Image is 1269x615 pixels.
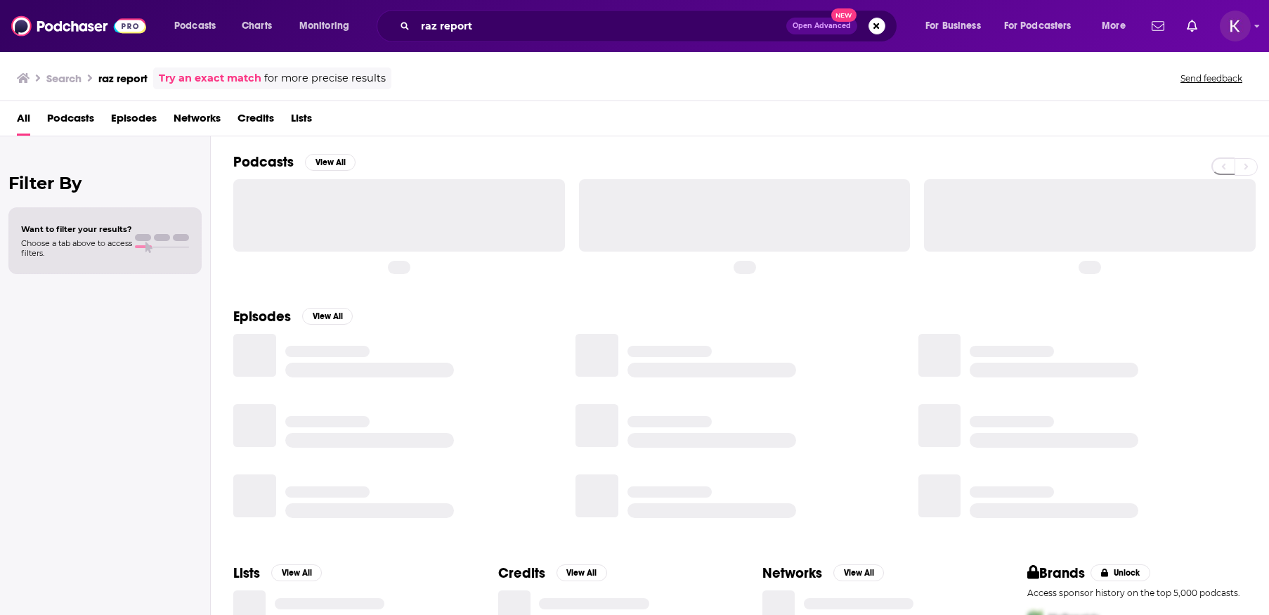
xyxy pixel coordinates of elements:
span: for more precise results [264,70,386,86]
button: Unlock [1091,564,1150,581]
a: Networks [174,107,221,136]
a: Lists [291,107,312,136]
button: open menu [1092,15,1143,37]
a: Credits [237,107,274,136]
h2: Credits [498,564,545,582]
button: View All [305,154,356,171]
h2: Episodes [233,308,291,325]
input: Search podcasts, credits, & more... [415,15,786,37]
span: Want to filter your results? [21,224,132,234]
button: View All [557,564,607,581]
p: Access sponsor history on the top 5,000 podcasts. [1027,588,1247,598]
a: CreditsView All [498,564,607,582]
h2: Networks [762,564,822,582]
a: NetworksView All [762,564,884,582]
h2: Filter By [8,173,202,193]
h3: raz report [98,72,148,85]
span: Open Advanced [793,22,851,30]
h2: Lists [233,564,260,582]
a: Charts [233,15,280,37]
a: ListsView All [233,564,322,582]
button: open menu [916,15,998,37]
button: Show profile menu [1220,11,1251,41]
span: New [831,8,857,22]
button: Open AdvancedNew [786,18,857,34]
button: Send feedback [1176,72,1247,84]
a: Try an exact match [159,70,261,86]
a: Podcasts [47,107,94,136]
span: Monitoring [299,16,349,36]
div: Search podcasts, credits, & more... [390,10,911,42]
span: Choose a tab above to access filters. [21,238,132,258]
button: View All [271,564,322,581]
button: open menu [289,15,367,37]
h3: Search [46,72,82,85]
a: Episodes [111,107,157,136]
span: Charts [242,16,272,36]
a: Show notifications dropdown [1146,14,1170,38]
a: EpisodesView All [233,308,353,325]
button: View All [302,308,353,325]
span: For Business [925,16,981,36]
a: PodcastsView All [233,153,356,171]
h2: Podcasts [233,153,294,171]
button: open menu [164,15,234,37]
button: View All [833,564,884,581]
span: Logged in as kwignall [1220,11,1251,41]
img: User Profile [1220,11,1251,41]
span: For Podcasters [1004,16,1072,36]
h2: Brands [1027,564,1086,582]
a: All [17,107,30,136]
span: Podcasts [174,16,216,36]
img: Podchaser - Follow, Share and Rate Podcasts [11,13,146,39]
span: More [1102,16,1126,36]
button: open menu [995,15,1092,37]
a: Show notifications dropdown [1181,14,1203,38]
